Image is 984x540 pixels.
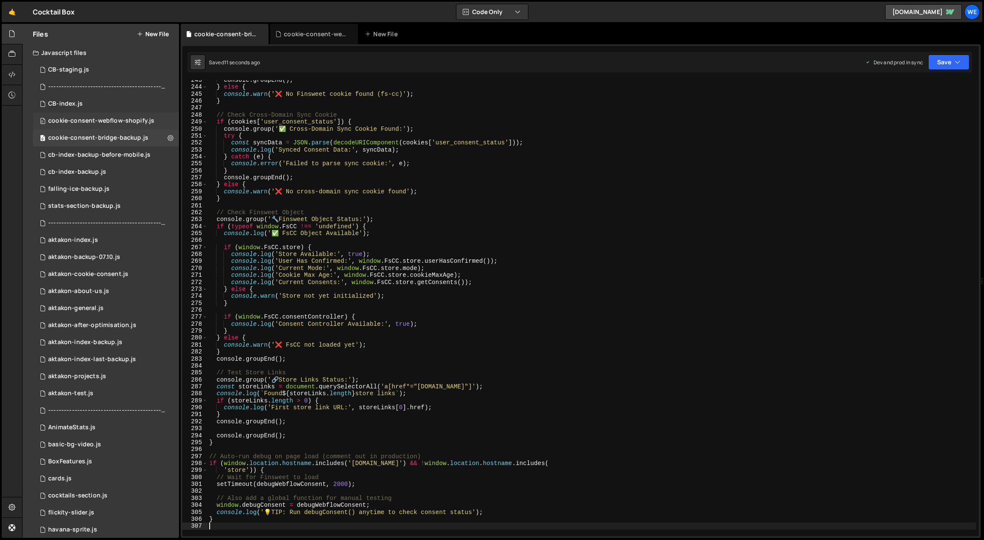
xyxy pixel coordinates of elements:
[182,202,208,209] div: 261
[182,251,208,258] div: 268
[365,30,401,38] div: New File
[209,59,260,66] div: Saved
[40,135,45,142] span: 0
[182,223,208,230] div: 264
[33,198,179,215] div: 12094/47254.js
[48,253,120,261] div: aktakon-backup-07.10.js
[182,167,208,174] div: 256
[33,351,179,368] div: 12094/44999.js
[182,523,208,529] div: 307
[182,98,208,104] div: 246
[33,368,179,385] div: 12094/44389.js
[48,270,128,278] div: aktakon-cookie-consent.js
[928,55,970,70] button: Save
[182,516,208,523] div: 306
[48,509,94,517] div: flickity-slider.js
[48,83,166,91] div: --------------------------------------------------------------------------------.js
[48,117,154,125] div: cookie-consent-webflow-shopify.js
[224,59,260,66] div: 11 seconds ago
[23,44,179,61] div: Javascript files
[33,146,179,164] div: 12094/47451.js
[182,126,208,132] div: 250
[33,317,179,334] div: 12094/46147.js
[33,487,179,504] div: 12094/36060.js
[33,419,179,436] div: 12094/30498.js
[182,439,208,446] div: 295
[48,458,92,465] div: BoxFeatures.js
[182,425,208,432] div: 293
[194,30,258,38] div: cookie-consent-bridge-backup.js
[885,4,962,20] a: [DOMAIN_NAME]
[33,95,179,112] div: 12094/46486.js
[182,453,208,460] div: 297
[182,181,208,188] div: 258
[40,118,45,125] span: 0
[33,232,179,249] div: 12094/43364.js
[48,424,95,431] div: AnimateStats.js
[2,2,23,22] a: 🤙
[182,216,208,223] div: 263
[182,258,208,264] div: 269
[182,334,208,341] div: 280
[182,160,208,167] div: 255
[48,339,122,346] div: aktakon-index-backup.js
[182,474,208,481] div: 300
[182,118,208,125] div: 249
[48,373,106,380] div: aktakon-projects.js
[33,436,179,453] div: 12094/36058.js
[33,402,182,419] div: 12094/46985.js
[182,502,208,508] div: 304
[182,244,208,251] div: 267
[48,441,101,448] div: basic-bg-video.js
[48,134,148,142] div: cookie-consent-bridge-backup.js
[182,446,208,453] div: 296
[964,4,980,20] a: We
[182,390,208,397] div: 288
[48,202,121,210] div: stats-section-backup.js
[33,300,179,317] div: 12094/45380.js
[33,7,75,17] div: Cocktail Box
[182,432,208,439] div: 294
[182,481,208,488] div: 301
[48,407,166,414] div: ----------------------------------------------------------------------------------------.js
[182,376,208,383] div: 286
[33,29,48,39] h2: Files
[182,237,208,244] div: 266
[182,356,208,362] div: 283
[182,348,208,355] div: 282
[33,283,179,300] div: 12094/44521.js
[182,383,208,390] div: 287
[48,219,166,227] div: ----------------------------------------------------------------.js
[48,304,104,312] div: aktakon-general.js
[182,83,208,90] div: 244
[182,112,208,118] div: 248
[182,327,208,334] div: 279
[33,78,182,95] div: 12094/47546.js
[456,4,528,20] button: Code Only
[33,112,179,129] div: 12094/47944.js
[137,31,169,37] button: New File
[182,265,208,272] div: 270
[865,59,923,66] div: Dev and prod in sync
[33,521,179,538] div: 12094/36679.js
[182,300,208,307] div: 275
[284,30,348,38] div: cookie-consent-webflow-shopify.js
[182,342,208,348] div: 281
[48,322,136,329] div: aktakon-after-optimisation.js
[33,385,179,402] div: 12094/45381.js
[48,475,72,483] div: cards.js
[182,91,208,98] div: 245
[48,287,109,295] div: aktakon-about-us.js
[182,272,208,279] div: 271
[182,139,208,146] div: 252
[48,492,107,500] div: cocktails-section.js
[182,104,208,111] div: 247
[48,168,106,176] div: cb-index-backup.js
[48,236,98,244] div: aktakon-index.js
[182,467,208,474] div: 299
[33,266,179,283] div: 12094/47870.js
[182,460,208,467] div: 298
[182,230,208,237] div: 265
[33,129,179,146] div: cookie-consent-bridge-backup.js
